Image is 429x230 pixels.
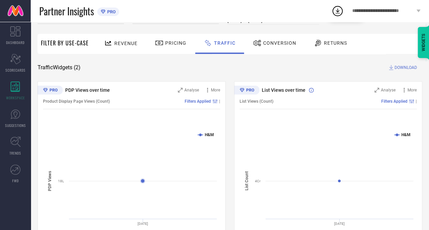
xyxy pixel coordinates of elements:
[138,222,148,226] text: [DATE]
[43,99,110,104] span: Product Display Page Views (Count)
[416,99,417,104] span: |
[178,88,183,92] svg: Zoom
[262,87,305,93] span: List Views over time
[5,123,26,128] span: SUGGESTIONS
[6,40,25,45] span: DASHBOARD
[381,88,396,92] span: Analyse
[65,87,110,93] span: PDP Views over time
[334,222,345,226] text: [DATE]
[41,39,89,47] span: Filter By Use-Case
[211,88,220,92] span: More
[10,150,21,156] span: TRENDS
[12,178,19,183] span: FWD
[205,132,214,137] text: H&M
[214,40,235,46] span: Traffic
[381,99,407,104] span: Filters Applied
[38,86,63,96] div: Premium
[6,95,25,100] span: WORKSPACE
[5,68,26,73] span: SCORECARDS
[240,99,273,104] span: List Views (Count)
[219,99,220,104] span: |
[331,5,344,17] div: Open download list
[114,41,138,46] span: Revenue
[263,40,296,46] span: Conversion
[324,40,347,46] span: Returns
[401,132,411,137] text: H&M
[58,179,64,183] text: 18L
[407,88,417,92] span: More
[185,99,211,104] span: Filters Applied
[184,88,199,92] span: Analyse
[374,88,379,92] svg: Zoom
[105,9,116,14] span: PRO
[38,64,81,71] span: Traffic Widgets ( 2 )
[39,4,94,18] span: Partner Insights
[255,179,261,183] text: 4Cr
[165,40,186,46] span: Pricing
[244,171,249,190] tspan: List Count
[234,86,259,96] div: Premium
[395,64,417,71] span: DOWNLOAD
[47,171,52,191] tspan: PDP Views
